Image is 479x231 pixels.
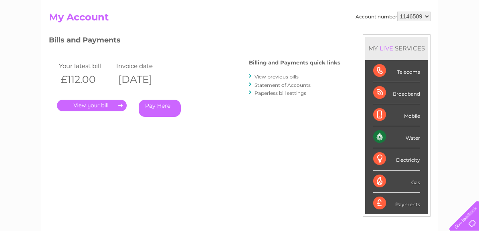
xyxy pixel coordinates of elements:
a: Telecoms [380,34,404,40]
div: Mobile [373,104,420,126]
a: View previous bills [255,74,299,80]
div: Account number [356,12,430,21]
th: [DATE] [114,71,172,88]
div: Gas [373,171,420,193]
div: MY SERVICES [365,37,428,60]
div: Telecoms [373,60,420,82]
a: Statement of Accounts [255,82,311,88]
a: Energy [358,34,376,40]
a: . [57,100,127,111]
a: Water [338,34,353,40]
a: 0333 014 3131 [328,4,383,14]
th: £112.00 [57,71,115,88]
td: Your latest bill [57,60,115,71]
div: LIVE [378,44,395,52]
div: Payments [373,193,420,214]
div: Electricity [373,148,420,170]
img: logo.png [17,21,58,45]
a: Log out [453,34,471,40]
h2: My Account [49,12,430,27]
div: Clear Business is a trading name of Verastar Limited (registered in [GEOGRAPHIC_DATA] No. 3667643... [51,4,429,39]
div: Water [373,126,420,148]
a: Paperless bill settings [255,90,306,96]
a: Pay Here [139,100,181,117]
h3: Bills and Payments [49,34,340,48]
a: Contact [426,34,445,40]
td: Invoice date [114,60,172,71]
div: Broadband [373,82,420,104]
h4: Billing and Payments quick links [249,60,340,66]
a: Blog [409,34,421,40]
